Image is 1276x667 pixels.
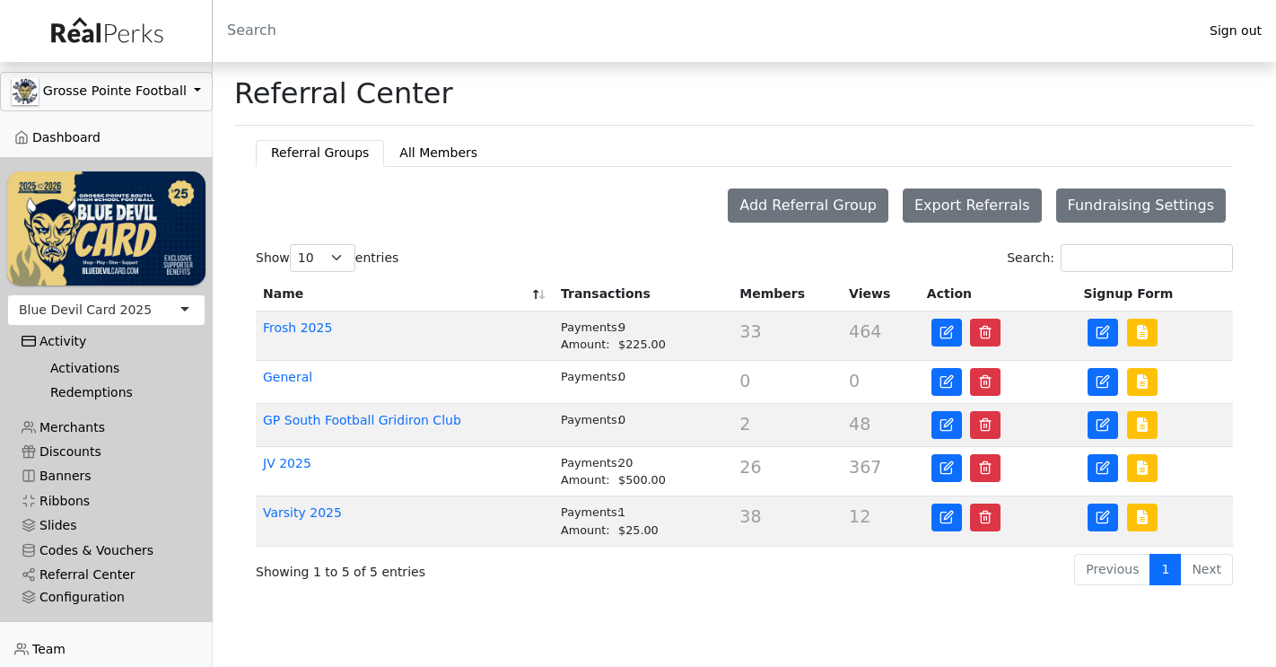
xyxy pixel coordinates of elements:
[290,244,355,272] select: Showentries
[256,277,554,312] th: Name
[561,411,725,428] div: 0
[12,78,39,105] img: GAa1zriJJmkmu1qRtUwg8x1nQwzlKm3DoqW9UgYl.jpg
[920,277,1077,312] th: Action
[849,457,881,477] span: 367
[849,414,870,434] span: 48
[213,9,1195,52] input: Search
[849,321,881,341] span: 464
[22,334,191,349] div: Activity
[849,371,860,391] span: 0
[1135,417,1149,432] img: file-lines.svg
[263,413,461,427] a: GP South Football Gridiron Club
[263,370,312,384] a: General
[263,456,311,470] a: JV 2025
[849,506,870,526] span: 12
[739,414,750,434] span: 2
[561,368,725,385] div: 0
[384,140,493,166] button: All Members
[561,454,618,471] div: Payments:
[561,368,618,385] div: Payments:
[561,504,725,538] div: 1 $25.00
[561,336,618,353] div: Amount:
[7,416,205,440] a: Merchants
[7,440,205,464] a: Discounts
[256,140,384,166] button: Referral Groups
[561,504,618,521] div: Payments:
[7,538,205,562] a: Codes & Vouchers
[7,563,205,587] a: Referral Center
[561,319,725,353] div: 9 $225.00
[1135,374,1149,389] img: file-lines.svg
[256,244,398,272] label: Show entries
[842,277,920,312] th: Views
[1076,277,1233,312] th: Signup Form
[22,590,191,605] div: Configuration
[1135,325,1149,339] img: file-lines.svg
[1195,19,1276,43] a: Sign out
[1135,461,1149,475] img: file-lines.svg
[739,457,761,477] span: 26
[7,464,205,488] a: Banners
[739,321,761,341] span: 33
[234,76,453,110] h1: Referral Center
[36,356,191,381] a: Activations
[739,506,761,526] span: 38
[19,301,152,320] div: Blue Devil Card 2025
[1007,244,1233,272] label: Search:
[554,277,732,312] th: Transactions
[41,11,170,51] img: real_perks_logo-01.svg
[1056,189,1226,223] button: Fundraising Settings
[7,513,205,538] a: Slides
[739,371,750,391] span: 0
[561,522,618,539] div: Amount:
[36,381,191,405] a: Redemptions
[7,171,205,285] img: WvZzOez5OCqmO91hHZfJL7W2tJ07LbGMjwPPNJwI.png
[1135,510,1149,524] img: file-lines.svg
[561,454,725,488] div: 20 $500.00
[1149,554,1181,585] a: 1
[903,189,1042,223] button: Export Referrals
[263,320,332,335] a: Frosh 2025
[263,505,342,520] a: Varsity 2025
[728,189,888,223] button: Add Referral Group
[732,277,842,312] th: Members
[7,489,205,513] a: Ribbons
[256,552,651,582] div: Showing 1 to 5 of 5 entries
[561,319,618,336] div: Payments:
[561,471,618,488] div: Amount:
[1061,244,1233,272] input: Search:
[561,411,618,428] div: Payments:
